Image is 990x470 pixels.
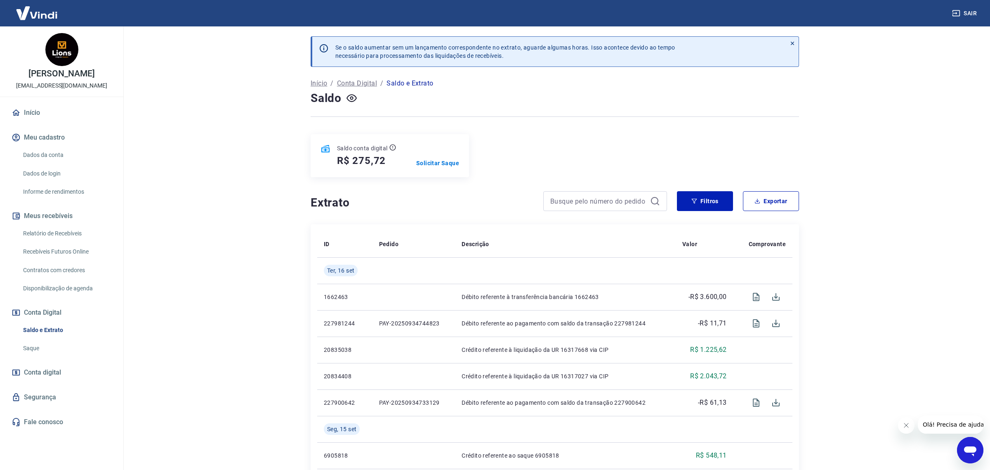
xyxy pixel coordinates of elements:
img: a475efd5-89c8-41f5-9567-a11a754dd78d.jpeg [45,33,78,66]
p: Saldo conta digital [337,144,388,152]
p: Crédito referente ao saque 6905818 [462,451,669,460]
a: Dados da conta [20,147,113,164]
a: Contratos com credores [20,262,113,279]
p: / [330,78,333,88]
button: Meus recebíveis [10,207,113,225]
span: Visualizar [746,287,766,307]
span: Seg, 15 set [327,425,356,433]
p: 227981244 [324,319,366,328]
img: Vindi [10,0,64,26]
span: Olá! Precisa de ajuda? [5,6,69,12]
button: Filtros [677,191,733,211]
button: Sair [950,6,980,21]
p: Pedido [379,240,398,248]
a: Informe de rendimentos [20,183,113,200]
p: Débito referente ao pagamento com saldo da transação 227981244 [462,319,669,328]
input: Busque pelo número do pedido [550,195,647,207]
span: Download [766,287,786,307]
a: Fale conosco [10,413,113,431]
a: Início [311,78,327,88]
a: Relatório de Recebíveis [20,225,113,242]
p: [EMAIL_ADDRESS][DOMAIN_NAME] [16,81,107,90]
p: R$ 1.225,62 [690,345,726,355]
p: Saldo e Extrato [387,78,433,88]
a: Início [10,104,113,122]
h5: R$ 275,72 [337,154,386,167]
a: Saque [20,340,113,357]
iframe: Fechar mensagem [898,417,915,434]
span: Ter, 16 set [327,266,354,275]
iframe: Mensagem da empresa [918,415,983,434]
span: Visualizar [746,313,766,333]
button: Meu cadastro [10,128,113,147]
p: Descrição [462,240,489,248]
p: 20834408 [324,372,366,380]
p: PAY-20250934744823 [379,319,449,328]
p: R$ 2.043,72 [690,371,726,381]
p: 227900642 [324,399,366,407]
a: Segurança [10,388,113,406]
a: Conta digital [10,363,113,382]
p: ID [324,240,330,248]
p: 6905818 [324,451,366,460]
p: -R$ 61,13 [698,398,727,408]
p: -R$ 3.600,00 [688,292,727,302]
p: Se o saldo aumentar sem um lançamento correspondente no extrato, aguarde algumas horas. Isso acon... [335,43,675,60]
p: R$ 548,11 [696,451,727,461]
p: Crédito referente à liquidação da UR 16317027 via CIP [462,372,669,380]
iframe: Botão para abrir a janela de mensagens [957,437,983,463]
p: Débito referente à transferência bancária 1662463 [462,293,669,301]
a: Conta Digital [337,78,377,88]
p: -R$ 11,71 [698,318,727,328]
p: / [380,78,383,88]
button: Conta Digital [10,304,113,322]
span: Visualizar [746,393,766,413]
p: Valor [682,240,697,248]
span: Download [766,313,786,333]
p: Débito referente ao pagamento com saldo da transação 227900642 [462,399,669,407]
span: Download [766,393,786,413]
a: Saldo e Extrato [20,322,113,339]
h4: Extrato [311,195,533,211]
p: 20835038 [324,346,366,354]
p: [PERSON_NAME] [28,69,94,78]
p: Crédito referente à liquidação da UR 16317668 via CIP [462,346,669,354]
a: Disponibilização de agenda [20,280,113,297]
a: Dados de login [20,165,113,182]
a: Solicitar Saque [416,159,459,167]
a: Recebíveis Futuros Online [20,243,113,260]
h4: Saldo [311,90,342,107]
p: PAY-20250934733129 [379,399,449,407]
button: Exportar [743,191,799,211]
p: 1662463 [324,293,366,301]
p: Comprovante [749,240,786,248]
span: Conta digital [24,367,61,378]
